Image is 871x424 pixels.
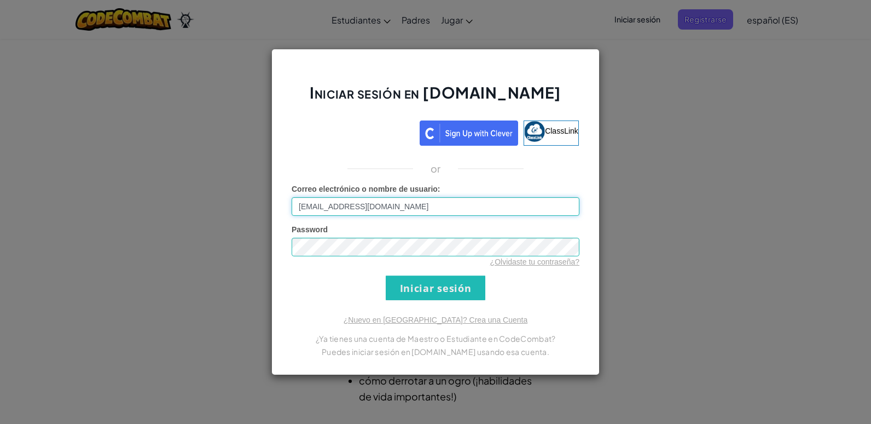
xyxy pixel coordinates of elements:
[292,332,579,345] p: ¿Ya tienes una cuenta de Maestro o Estudiante en CodeCombat?
[292,184,440,194] label: :
[420,121,518,146] img: clever_sso_button@2x.png
[490,257,579,266] a: ¿Olvidaste tu contraseña?
[292,225,328,234] span: Password
[344,316,527,324] a: ¿Nuevo en [GEOGRAPHIC_DATA]? Crea una Cuenta
[386,276,485,300] input: Iniciar sesión
[545,127,578,135] span: ClassLink
[431,162,441,175] p: or
[292,185,438,193] span: Correo electrónico o nombre de usuario
[292,82,579,114] h2: Iniciar sesión en [DOMAIN_NAME]
[287,119,420,144] iframe: Botón Iniciar sesión con Google
[292,345,579,358] p: Puedes iniciar sesión en [DOMAIN_NAME] usando esa cuenta.
[524,121,545,142] img: classlink-logo-small.png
